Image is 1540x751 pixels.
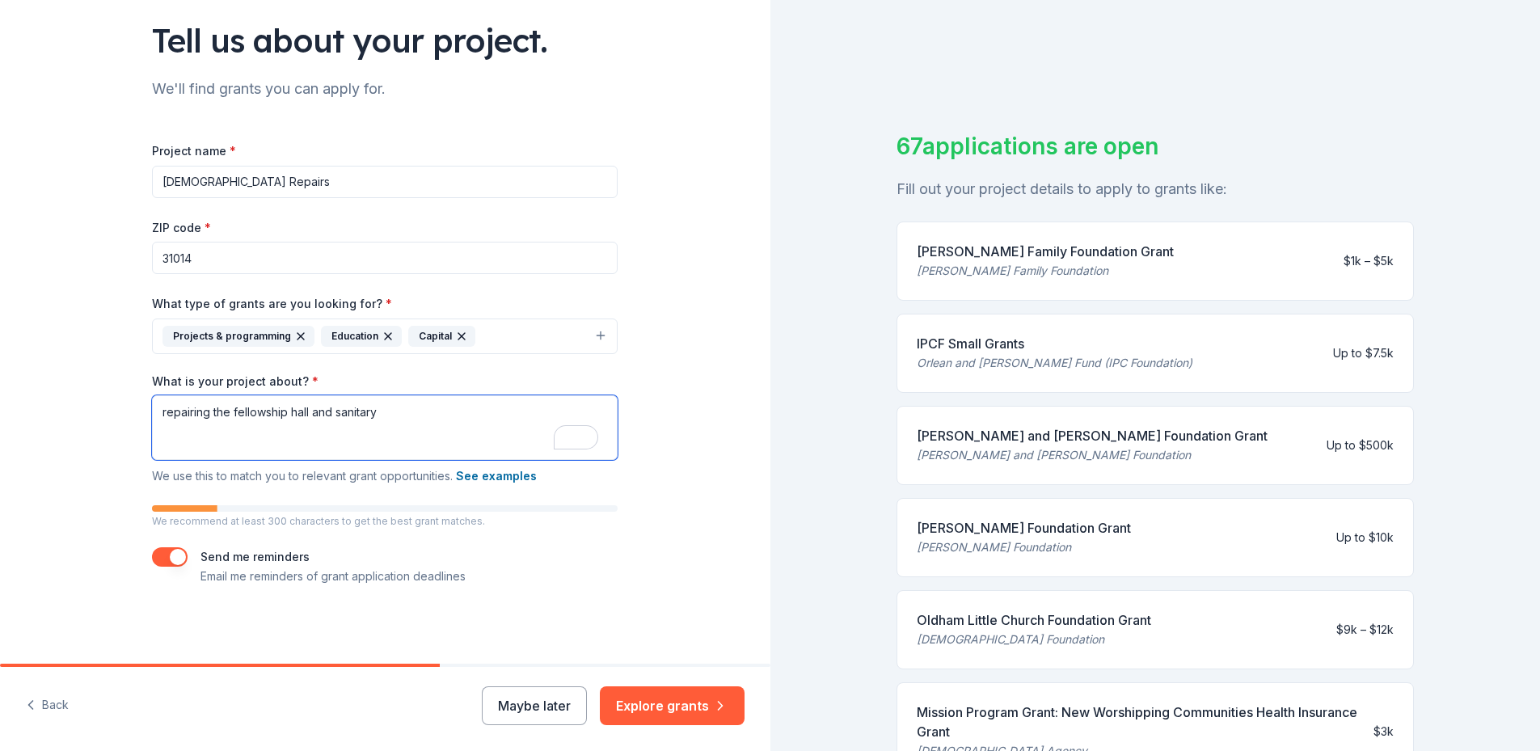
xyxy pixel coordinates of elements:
div: Projects & programming [162,326,314,347]
div: Fill out your project details to apply to grants like: [897,176,1414,202]
div: Tell us about your project. [152,18,618,63]
div: Education [321,326,402,347]
label: What type of grants are you looking for? [152,296,392,312]
span: We use this to match you to relevant grant opportunities. [152,469,537,483]
div: $1k – $5k [1344,251,1394,271]
div: [PERSON_NAME] Foundation [917,538,1131,557]
button: Explore grants [600,686,745,725]
div: Up to $10k [1336,528,1394,547]
div: We'll find grants you can apply for. [152,76,618,102]
input: After school program [152,166,618,198]
div: [PERSON_NAME] and [PERSON_NAME] Foundation [917,445,1268,465]
div: Orlean and [PERSON_NAME] Fund (IPC Foundation) [917,353,1192,373]
div: Capital [408,326,475,347]
p: Email me reminders of grant application deadlines [200,567,466,586]
div: $9k – $12k [1336,620,1394,639]
input: 12345 (U.S. only) [152,242,618,274]
div: 67 applications are open [897,129,1414,163]
div: [PERSON_NAME] Family Foundation [917,261,1174,281]
label: What is your project about? [152,373,319,390]
div: Up to $500k [1327,436,1394,455]
button: See examples [456,466,537,486]
div: Oldham Little Church Foundation Grant [917,610,1151,630]
label: Project name [152,143,236,159]
button: Projects & programmingEducationCapital [152,319,618,354]
button: Maybe later [482,686,587,725]
label: Send me reminders [200,550,310,563]
div: [PERSON_NAME] Family Foundation Grant [917,242,1174,261]
div: [DEMOGRAPHIC_DATA] Foundation [917,630,1151,649]
button: Back [26,689,69,723]
label: ZIP code [152,220,211,236]
div: [PERSON_NAME] Foundation Grant [917,518,1131,538]
p: We recommend at least 300 characters to get the best grant matches. [152,515,618,528]
div: Up to $7.5k [1333,344,1394,363]
div: IPCF Small Grants [917,334,1192,353]
textarea: To enrich screen reader interactions, please activate Accessibility in Grammarly extension settings [152,395,618,460]
div: [PERSON_NAME] and [PERSON_NAME] Foundation Grant [917,426,1268,445]
div: Mission Program Grant: New Worshipping Communities Health Insurance Grant [917,702,1361,741]
div: $3k [1373,722,1394,741]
